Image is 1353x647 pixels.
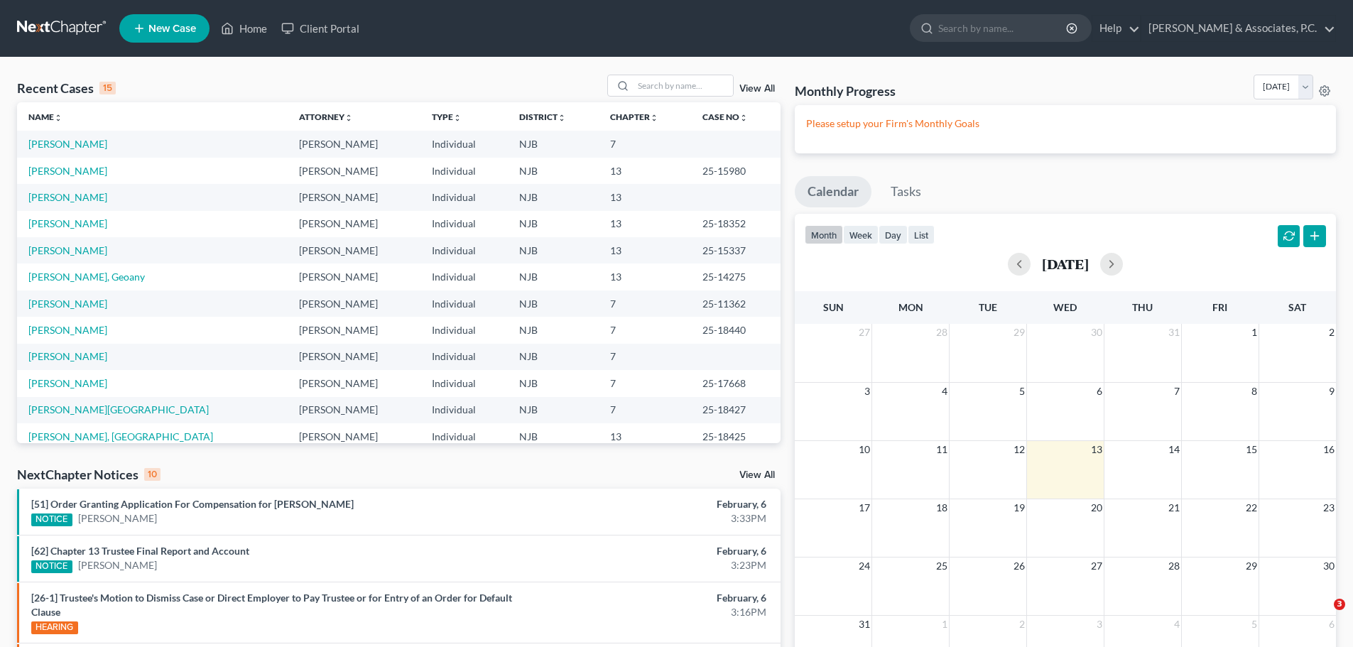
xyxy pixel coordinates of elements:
[739,114,748,122] i: unfold_more
[420,397,508,423] td: Individual
[806,116,1325,131] p: Please setup your Firm's Monthly Goals
[1244,558,1259,575] span: 29
[420,211,508,237] td: Individual
[795,82,896,99] h3: Monthly Progress
[935,441,949,458] span: 11
[28,430,213,442] a: [PERSON_NAME], [GEOGRAPHIC_DATA]
[28,271,145,283] a: [PERSON_NAME], Geoany
[691,263,780,290] td: 25-14275
[288,211,420,237] td: [PERSON_NAME]
[508,211,599,237] td: NJB
[144,468,161,481] div: 10
[935,558,949,575] span: 25
[31,545,249,557] a: [62] Chapter 13 Trustee Final Report and Account
[940,383,949,400] span: 4
[1250,324,1259,341] span: 1
[432,112,462,122] a: Typeunfold_more
[599,263,692,290] td: 13
[691,397,780,423] td: 25-18427
[823,301,844,313] span: Sun
[28,298,107,310] a: [PERSON_NAME]
[1322,499,1336,516] span: 23
[879,225,908,244] button: day
[702,112,748,122] a: Case Nounfold_more
[508,370,599,396] td: NJB
[691,211,780,237] td: 25-18352
[610,112,658,122] a: Chapterunfold_more
[31,498,354,510] a: [51] Order Granting Application For Compensation for [PERSON_NAME]
[28,138,107,150] a: [PERSON_NAME]
[288,158,420,184] td: [PERSON_NAME]
[1212,301,1227,313] span: Fri
[691,317,780,343] td: 25-18440
[1141,16,1335,41] a: [PERSON_NAME] & Associates, P.C.
[599,158,692,184] td: 13
[531,497,766,511] div: February, 6
[1305,599,1339,633] iframe: Intercom live chat
[420,317,508,343] td: Individual
[1012,324,1026,341] span: 29
[691,370,780,396] td: 25-17668
[1173,616,1181,633] span: 4
[274,16,366,41] a: Client Portal
[288,290,420,317] td: [PERSON_NAME]
[1244,441,1259,458] span: 15
[531,558,766,572] div: 3:23PM
[288,263,420,290] td: [PERSON_NAME]
[1250,616,1259,633] span: 5
[857,499,871,516] span: 17
[28,191,107,203] a: [PERSON_NAME]
[691,158,780,184] td: 25-15980
[599,237,692,263] td: 13
[508,184,599,210] td: NJB
[28,377,107,389] a: [PERSON_NAME]
[420,184,508,210] td: Individual
[691,237,780,263] td: 25-15337
[420,370,508,396] td: Individual
[28,217,107,229] a: [PERSON_NAME]
[1167,499,1181,516] span: 21
[1288,301,1306,313] span: Sat
[795,176,871,207] a: Calendar
[857,558,871,575] span: 24
[148,23,196,34] span: New Case
[17,466,161,483] div: NextChapter Notices
[599,290,692,317] td: 7
[420,344,508,370] td: Individual
[17,80,116,97] div: Recent Cases
[650,114,658,122] i: unfold_more
[1012,558,1026,575] span: 26
[508,397,599,423] td: NJB
[1167,324,1181,341] span: 31
[1095,616,1104,633] span: 3
[420,158,508,184] td: Individual
[1167,558,1181,575] span: 28
[599,184,692,210] td: 13
[1334,599,1345,610] span: 3
[28,112,63,122] a: Nameunfold_more
[857,616,871,633] span: 31
[288,423,420,450] td: [PERSON_NAME]
[1012,499,1026,516] span: 19
[1018,616,1026,633] span: 2
[739,470,775,480] a: View All
[599,131,692,157] td: 7
[31,592,512,618] a: [26-1] Trustee's Motion to Dismiss Case or Direct Employer to Pay Trustee or for Entry of an Orde...
[531,591,766,605] div: February, 6
[99,82,116,94] div: 15
[299,112,353,122] a: Attorneyunfold_more
[739,84,775,94] a: View All
[508,423,599,450] td: NJB
[508,344,599,370] td: NJB
[28,244,107,256] a: [PERSON_NAME]
[1012,441,1026,458] span: 12
[1018,383,1026,400] span: 5
[857,324,871,341] span: 27
[843,225,879,244] button: week
[599,370,692,396] td: 7
[531,511,766,526] div: 3:33PM
[1167,441,1181,458] span: 14
[78,558,157,572] a: [PERSON_NAME]
[54,114,63,122] i: unfold_more
[28,350,107,362] a: [PERSON_NAME]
